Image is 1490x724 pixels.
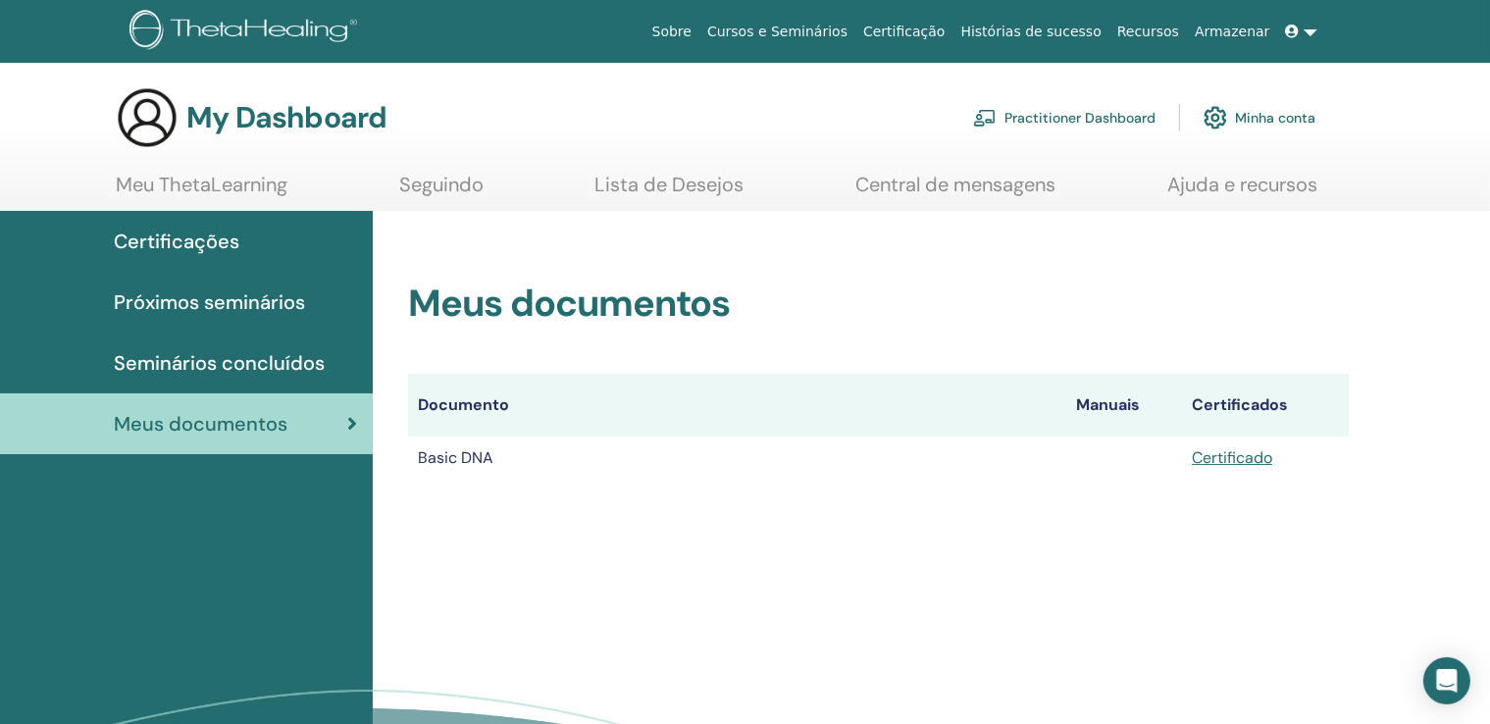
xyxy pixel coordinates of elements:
a: Sobre [644,14,699,50]
a: Histórias de sucesso [953,14,1109,50]
span: Certificações [114,227,239,256]
a: Meu ThetaLearning [116,173,287,211]
span: Próximos seminários [114,287,305,317]
a: Lista de Desejos [595,173,745,211]
a: Central de mensagens [855,173,1055,211]
td: Basic DNA [408,437,1066,480]
span: Seminários concluídos [114,348,325,378]
div: Open Intercom Messenger [1423,657,1470,704]
th: Certificados [1182,374,1349,437]
th: Manuais [1066,374,1182,437]
span: Meus documentos [114,409,287,439]
a: Ajuda e recursos [1167,173,1317,211]
a: Armazenar [1187,14,1277,50]
img: logo.png [129,10,364,54]
a: Minha conta [1204,96,1315,139]
th: Documento [408,374,1066,437]
a: Practitioner Dashboard [973,96,1156,139]
img: cog.svg [1204,101,1227,134]
a: Seguindo [399,173,484,211]
a: Recursos [1109,14,1187,50]
a: Certificação [855,14,952,50]
h2: Meus documentos [408,282,1349,327]
img: chalkboard-teacher.svg [973,109,997,127]
a: Cursos e Seminários [699,14,855,50]
h3: My Dashboard [186,100,386,135]
a: Certificado [1192,447,1272,468]
img: generic-user-icon.jpg [116,86,179,149]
